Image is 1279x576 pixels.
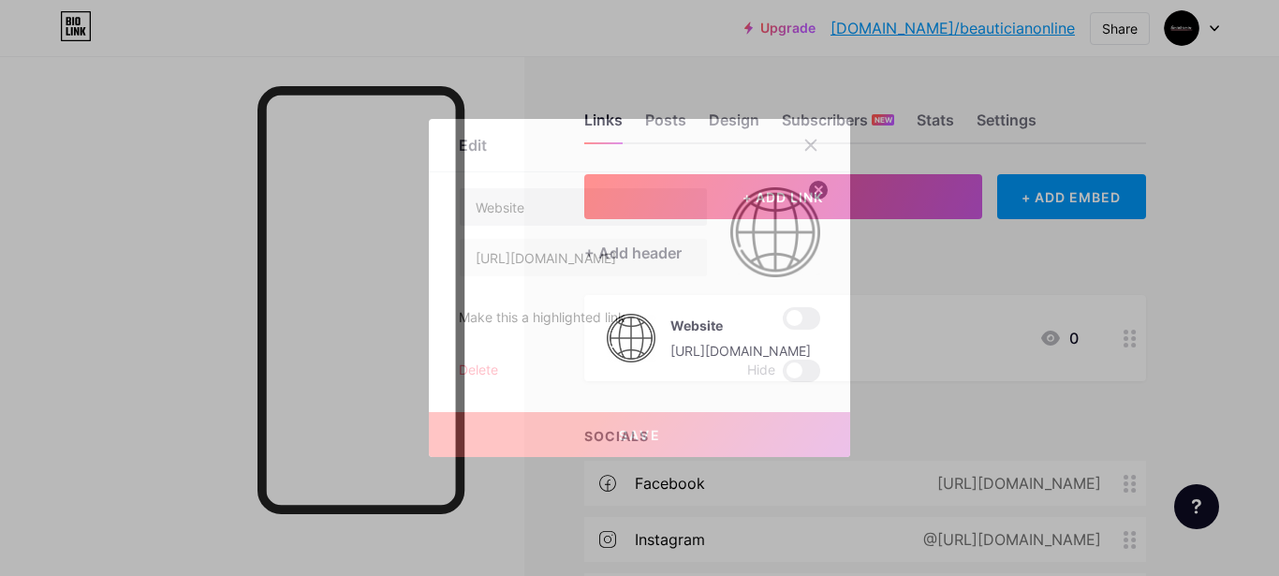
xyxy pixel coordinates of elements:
[459,307,625,330] div: Make this a highlighted link
[459,134,487,156] div: Edit
[460,188,707,226] input: Title
[747,360,775,382] span: Hide
[459,360,498,382] div: Delete
[619,427,661,443] span: Save
[730,187,820,277] img: link_thumbnail
[460,239,707,276] input: URL
[429,412,850,457] button: Save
